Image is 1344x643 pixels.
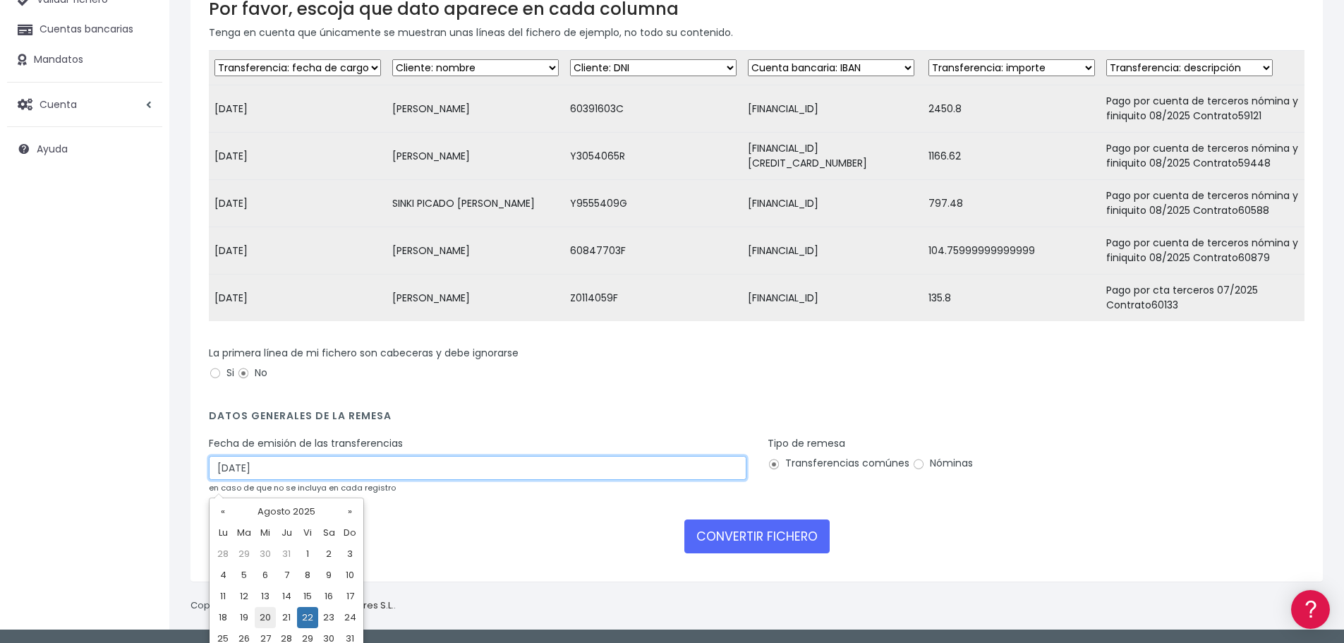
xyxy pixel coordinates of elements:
p: Tenga en cuenta que únicamente se muestran unas líneas del fichero de ejemplo, no todo su contenido. [209,25,1304,40]
td: 30 [255,543,276,565]
td: Y3054065R [564,133,742,180]
td: 12 [234,586,255,607]
td: 1166.62 [923,133,1101,180]
th: « [212,501,234,522]
td: [FINANCIAL_ID] [742,85,923,133]
h4: Datos generales de la remesa [209,410,1304,429]
td: 23 [318,607,339,628]
a: Cuenta [7,90,162,119]
td: 135.8 [923,275,1101,322]
td: 15 [297,586,318,607]
a: Perfiles de empresas [14,244,268,266]
td: [DATE] [209,85,387,133]
td: 2 [318,543,339,565]
td: [PERSON_NAME] [387,85,564,133]
td: Pago por cuenta de terceros nómina y finiquito 08/2025 Contrato59121 [1101,85,1304,133]
td: [PERSON_NAME] [387,227,564,275]
td: 4 [212,565,234,586]
th: Sa [318,522,339,543]
span: Cuenta [40,97,77,111]
a: Información general [14,120,268,142]
label: No [237,366,267,380]
td: Pago por cuenta de terceros nómina y finiquito 08/2025 Contrato60879 [1101,227,1304,275]
button: Contáctanos [14,378,268,402]
td: [FINANCIAL_ID] [742,227,923,275]
a: API [14,361,268,383]
div: Facturación [14,280,268,294]
div: Programadores [14,339,268,352]
td: Z0114059F [564,275,742,322]
td: 10 [339,565,361,586]
td: 797.48 [923,180,1101,227]
td: Pago por cuenta de terceros nómina y finiquito 08/2025 Contrato59448 [1101,133,1304,180]
button: CONVERTIR FICHERO [684,519,830,553]
a: General [14,303,268,325]
a: Mandatos [7,45,162,75]
td: [PERSON_NAME] [387,133,564,180]
td: SINKI PICADO [PERSON_NAME] [387,180,564,227]
td: 7 [276,565,297,586]
td: [DATE] [209,180,387,227]
label: Nóminas [912,456,973,471]
td: 18 [212,607,234,628]
label: Transferencias comúnes [768,456,909,471]
td: 9 [318,565,339,586]
th: Do [339,522,361,543]
td: 31 [276,543,297,565]
td: 11 [212,586,234,607]
label: Fecha de emisión de las transferencias [209,436,403,451]
td: 20 [255,607,276,628]
td: 19 [234,607,255,628]
a: Formatos [14,179,268,200]
td: 1 [297,543,318,565]
div: Información general [14,98,268,112]
td: 29 [234,543,255,565]
td: [DATE] [209,133,387,180]
td: [DATE] [209,275,387,322]
td: 28 [212,543,234,565]
td: Pago por cta terceros 07/2025 Contrato60133 [1101,275,1304,322]
td: 13 [255,586,276,607]
td: 21 [276,607,297,628]
a: Videotutoriales [14,222,268,244]
th: Agosto 2025 [234,501,339,522]
div: Convertir ficheros [14,156,268,169]
td: Pago por cuenta de terceros nómina y finiquito 08/2025 Contrato60588 [1101,180,1304,227]
label: Si [209,366,234,380]
td: [FINANCIAL_ID] [742,180,923,227]
td: 2450.8 [923,85,1101,133]
th: Lu [212,522,234,543]
td: 16 [318,586,339,607]
td: [PERSON_NAME] [387,275,564,322]
small: en caso de que no se incluya en cada registro [209,482,396,493]
th: Vi [297,522,318,543]
td: 3 [339,543,361,565]
th: » [339,501,361,522]
td: 5 [234,565,255,586]
td: 14 [276,586,297,607]
label: Tipo de remesa [768,436,845,451]
td: [FINANCIAL_ID][CREDIT_CARD_NUMBER] [742,133,923,180]
label: La primera línea de mi fichero son cabeceras y debe ignorarse [209,346,519,361]
td: 60391603C [564,85,742,133]
td: 8 [297,565,318,586]
a: Problemas habituales [14,200,268,222]
th: Mi [255,522,276,543]
a: Ayuda [7,134,162,164]
a: Cuentas bancarias [7,15,162,44]
p: Copyright © 2025 . [190,599,396,613]
td: 6 [255,565,276,586]
td: 17 [339,586,361,607]
td: 22 [297,607,318,628]
a: POWERED BY ENCHANT [194,407,272,420]
th: Ma [234,522,255,543]
td: Y9555409G [564,180,742,227]
td: 104.75999999999999 [923,227,1101,275]
th: Ju [276,522,297,543]
td: [DATE] [209,227,387,275]
td: [FINANCIAL_ID] [742,275,923,322]
td: 60847703F [564,227,742,275]
td: 24 [339,607,361,628]
span: Ayuda [37,142,68,156]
